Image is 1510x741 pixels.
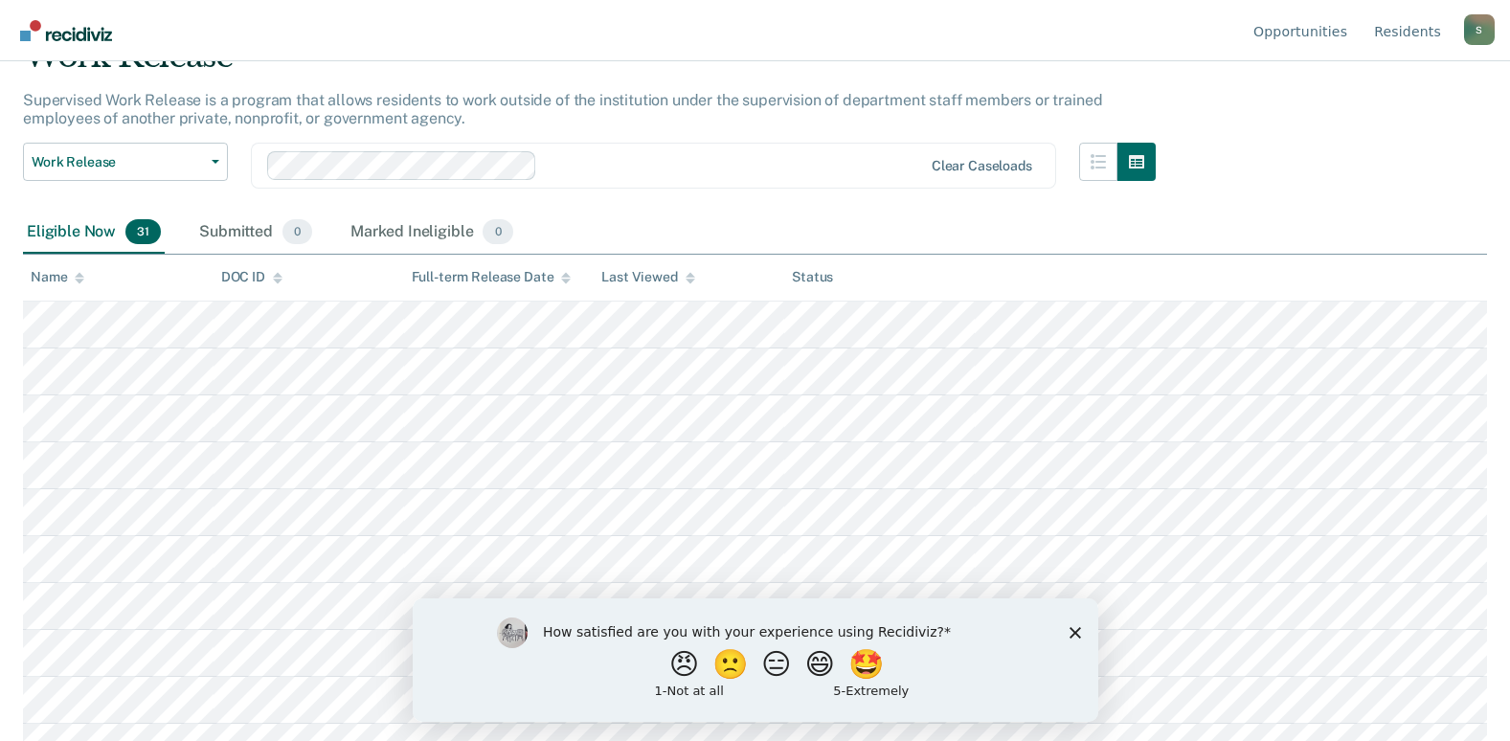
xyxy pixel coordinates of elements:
[792,269,833,285] div: Status
[32,154,204,170] span: Work Release
[125,219,161,244] span: 31
[23,36,1156,91] div: Work Release
[195,212,316,254] div: Submitted0
[1464,14,1495,45] button: Profile dropdown button
[601,269,694,285] div: Last Viewed
[23,212,165,254] div: Eligible Now31
[483,219,512,244] span: 0
[23,143,228,181] button: Work Release
[932,158,1032,174] div: Clear caseloads
[412,269,572,285] div: Full-term Release Date
[23,91,1102,127] p: Supervised Work Release is a program that allows residents to work outside of the institution und...
[347,212,517,254] div: Marked Ineligible0
[31,269,84,285] div: Name
[1464,14,1495,45] div: S
[20,20,112,41] img: Recidiviz
[413,598,1098,722] iframe: Survey by Kim from Recidiviz
[221,269,282,285] div: DOC ID
[282,219,312,244] span: 0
